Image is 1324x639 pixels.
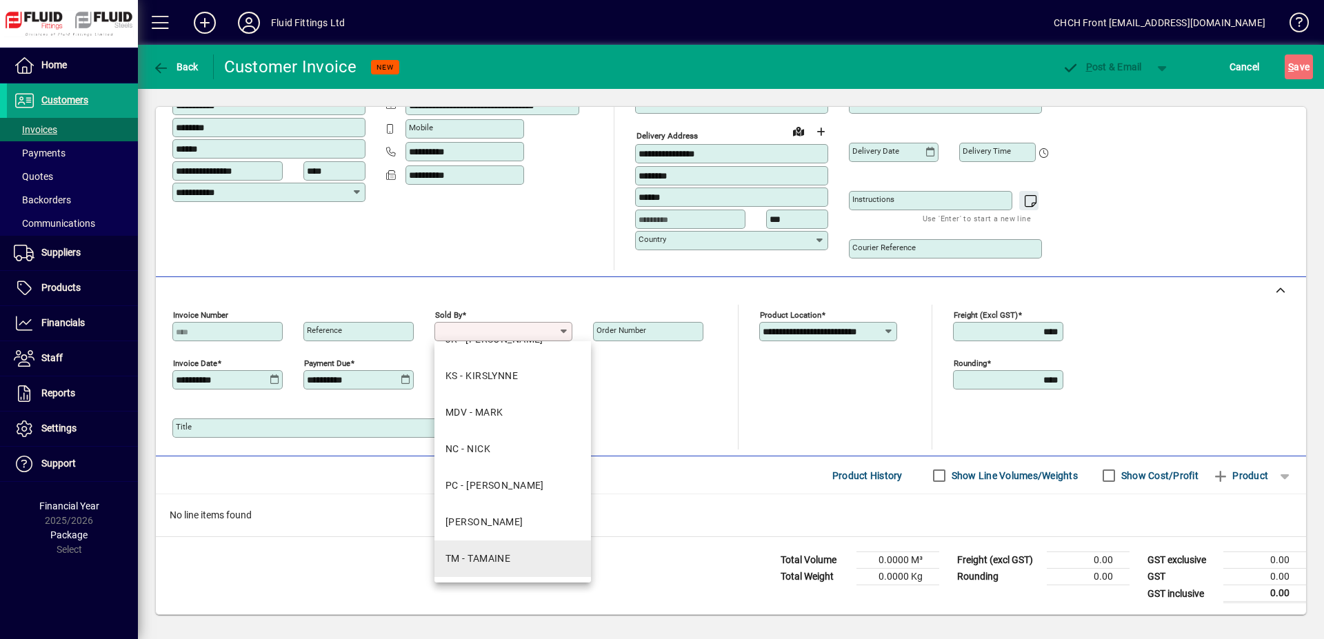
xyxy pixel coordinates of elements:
[41,423,77,434] span: Settings
[445,369,518,383] div: KS - KIRSLYNNE
[41,387,75,398] span: Reports
[50,529,88,540] span: Package
[1047,552,1130,569] td: 0.00
[41,317,85,328] span: Financials
[435,310,462,320] mat-label: Sold by
[41,352,63,363] span: Staff
[7,141,138,165] a: Payments
[949,469,1078,483] label: Show Line Volumes/Weights
[7,212,138,235] a: Communications
[7,412,138,446] a: Settings
[434,504,591,540] mat-option: RH - RAY
[923,210,1031,226] mat-hint: Use 'Enter' to start a new line
[7,188,138,212] a: Backorders
[1279,3,1307,48] a: Knowledge Base
[954,310,1018,320] mat-label: Freight (excl GST)
[173,310,228,320] mat-label: Invoice number
[827,463,908,488] button: Product History
[7,376,138,411] a: Reports
[14,218,95,229] span: Communications
[7,118,138,141] a: Invoices
[445,478,544,493] div: PC - [PERSON_NAME]
[1288,56,1310,78] span: ave
[445,442,490,456] div: NC - NICK
[7,306,138,341] a: Financials
[1086,61,1092,72] span: P
[1205,463,1275,488] button: Product
[41,282,81,293] span: Products
[639,234,666,244] mat-label: Country
[856,569,939,585] td: 0.0000 Kg
[445,405,503,420] div: MDV - MARK
[852,194,894,204] mat-label: Instructions
[41,59,67,70] span: Home
[149,54,202,79] button: Back
[434,394,591,431] mat-option: MDV - MARK
[7,236,138,270] a: Suppliers
[1226,54,1263,79] button: Cancel
[304,358,350,368] mat-label: Payment due
[41,247,81,258] span: Suppliers
[1062,61,1142,72] span: ost & Email
[852,243,916,252] mat-label: Courier Reference
[1223,552,1306,569] td: 0.00
[39,500,99,511] span: Financial Year
[224,56,357,78] div: Customer Invoice
[7,48,138,83] a: Home
[434,431,591,467] mat-option: NC - NICK
[434,467,591,504] mat-option: PC - PAUL
[852,146,899,156] mat-label: Delivery date
[963,146,1011,156] mat-label: Delivery time
[810,121,832,143] button: Choose address
[14,148,66,159] span: Payments
[41,458,76,469] span: Support
[760,310,821,320] mat-label: Product location
[1141,552,1223,569] td: GST exclusive
[1119,469,1198,483] label: Show Cost/Profit
[1285,54,1313,79] button: Save
[1223,569,1306,585] td: 0.00
[7,447,138,481] a: Support
[434,540,591,577] mat-option: TM - TAMAINE
[7,341,138,376] a: Staff
[1055,54,1149,79] button: Post & Email
[176,422,192,432] mat-label: Title
[307,325,342,335] mat-label: Reference
[14,171,53,182] span: Quotes
[1141,569,1223,585] td: GST
[41,94,88,105] span: Customers
[832,465,903,487] span: Product History
[377,63,394,72] span: NEW
[409,123,433,132] mat-label: Mobile
[774,569,856,585] td: Total Weight
[434,358,591,394] mat-option: KS - KIRSLYNNE
[1047,569,1130,585] td: 0.00
[156,494,1306,536] div: No line items found
[14,194,71,205] span: Backorders
[138,54,214,79] app-page-header-button: Back
[1141,585,1223,602] td: GST inclusive
[173,358,217,368] mat-label: Invoice date
[183,10,227,35] button: Add
[1223,585,1306,602] td: 0.00
[445,551,510,566] div: TM - TAMAINE
[1212,465,1268,487] span: Product
[856,552,939,569] td: 0.0000 M³
[152,61,199,72] span: Back
[7,271,138,305] a: Products
[14,124,57,135] span: Invoices
[950,552,1047,569] td: Freight (excl GST)
[1054,12,1265,34] div: CHCH Front [EMAIL_ADDRESS][DOMAIN_NAME]
[445,515,523,529] div: [PERSON_NAME]
[227,10,271,35] button: Profile
[7,165,138,188] a: Quotes
[1230,56,1260,78] span: Cancel
[1288,61,1294,72] span: S
[596,325,646,335] mat-label: Order number
[950,569,1047,585] td: Rounding
[271,12,345,34] div: Fluid Fittings Ltd
[954,358,987,368] mat-label: Rounding
[774,552,856,569] td: Total Volume
[788,120,810,142] a: View on map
